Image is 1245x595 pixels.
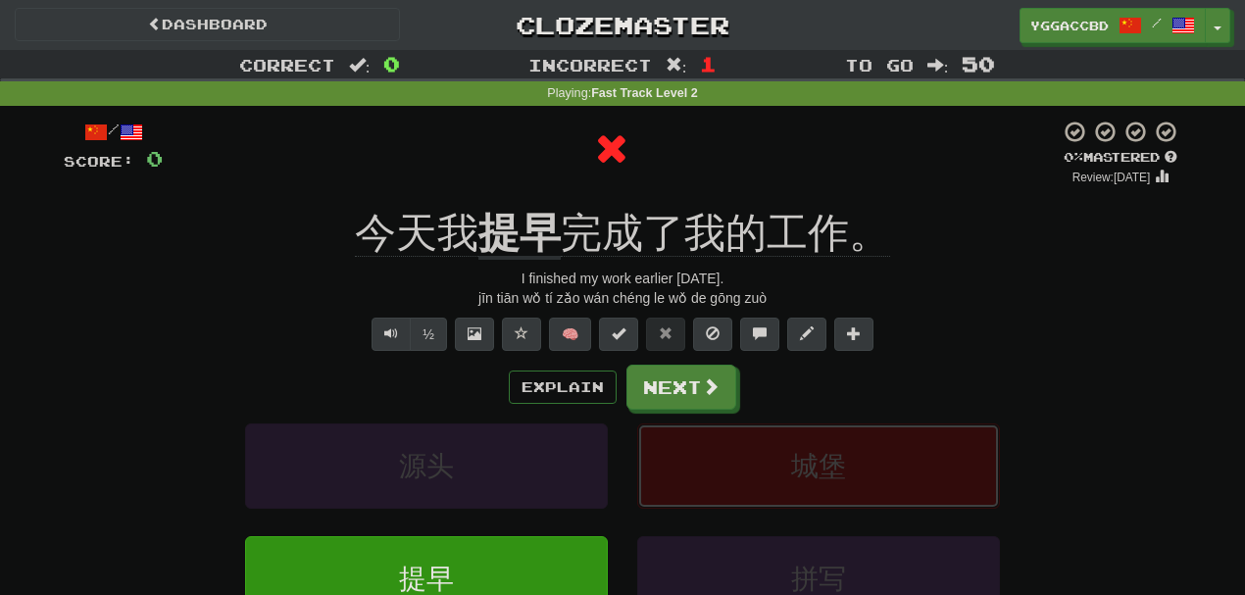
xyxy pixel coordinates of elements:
[245,423,608,509] button: 源头
[791,451,846,481] span: 城堡
[64,288,1181,308] div: jīn tiān wǒ tí zǎo wán chéng le wǒ de gōng zuò
[383,52,400,75] span: 0
[64,153,134,170] span: Score:
[646,318,685,351] button: Reset to 0% Mastered (alt+r)
[239,55,335,74] span: Correct
[1030,17,1109,34] span: yggaccBD
[64,120,163,144] div: /
[927,57,949,74] span: :
[15,8,400,41] a: Dashboard
[845,55,914,74] span: To go
[626,365,736,410] button: Next
[478,210,561,260] u: 提早
[591,86,698,100] strong: Fast Track Level 2
[349,57,371,74] span: :
[599,318,638,351] button: Set this sentence to 100% Mastered (alt+m)
[1072,171,1151,184] small: Review: [DATE]
[509,371,617,404] button: Explain
[787,318,826,351] button: Edit sentence (alt+d)
[355,210,478,257] span: 今天我
[146,146,163,171] span: 0
[740,318,779,351] button: Discuss sentence (alt+u)
[429,8,815,42] a: Clozemaster
[1020,8,1206,43] a: yggaccBD /
[637,423,1000,509] button: 城堡
[372,318,411,351] button: Play sentence audio (ctl+space)
[528,55,652,74] span: Incorrect
[1152,16,1162,29] span: /
[561,210,890,257] span: 完成了我的工作。
[64,269,1181,288] div: I finished my work earlier [DATE].
[399,564,454,594] span: 提早
[549,318,591,351] button: 🧠
[410,318,447,351] button: ½
[1064,149,1083,165] span: 0 %
[399,451,454,481] span: 源头
[693,318,732,351] button: Ignore sentence (alt+i)
[455,318,494,351] button: Show image (alt+x)
[1060,149,1181,167] div: Mastered
[962,52,995,75] span: 50
[368,318,447,351] div: Text-to-speech controls
[791,564,846,594] span: 拼写
[666,57,687,74] span: :
[700,52,717,75] span: 1
[502,318,541,351] button: Favorite sentence (alt+f)
[834,318,873,351] button: Add to collection (alt+a)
